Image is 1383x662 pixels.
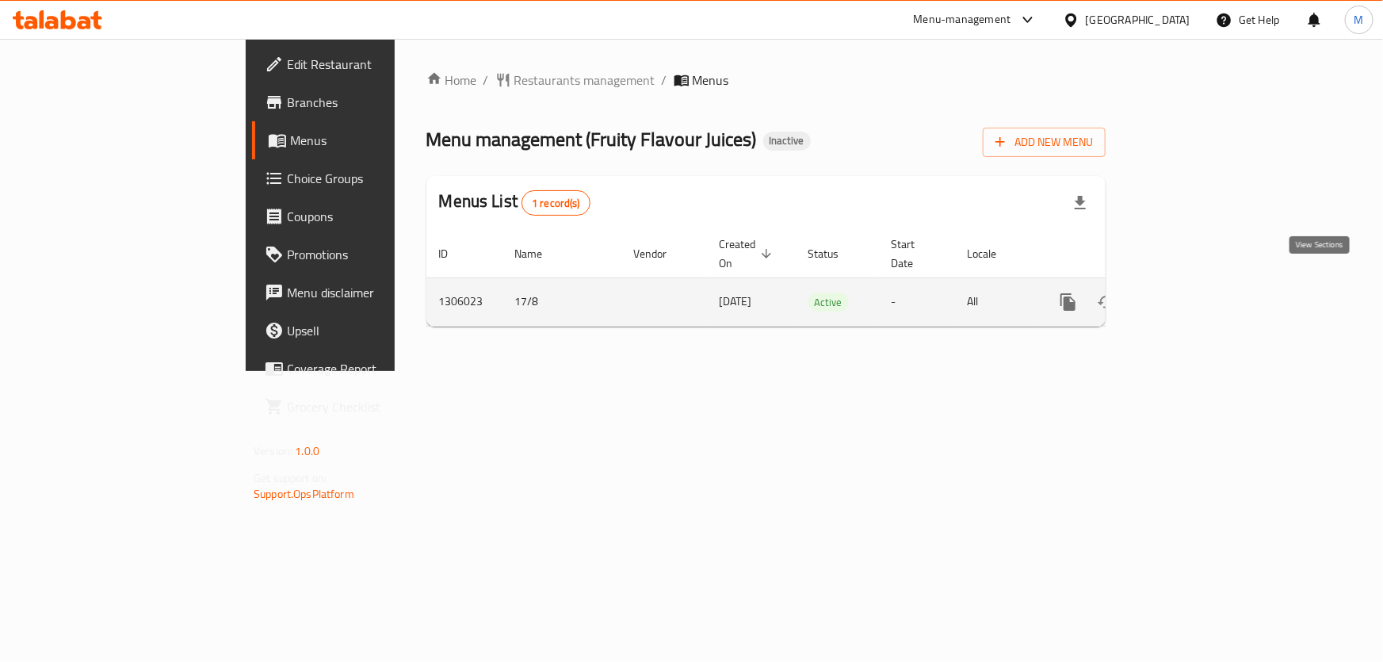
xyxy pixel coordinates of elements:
span: Choice Groups [287,169,464,188]
span: Get support on: [254,468,327,488]
div: Total records count [521,190,590,216]
span: Branches [287,93,464,112]
span: Inactive [763,134,811,147]
td: 17/8 [502,277,621,326]
span: Coupons [287,207,464,226]
span: Locale [968,244,1018,263]
a: Coupons [252,197,476,235]
button: more [1049,283,1087,321]
button: Add New Menu [983,128,1106,157]
span: Grocery Checklist [287,397,464,416]
span: ID [439,244,469,263]
span: Edit Restaurant [287,55,464,74]
div: Inactive [763,132,811,151]
a: Support.OpsPlatform [254,484,354,504]
li: / [483,71,489,90]
div: Export file [1061,184,1099,222]
span: Start Date [892,235,936,273]
a: Branches [252,83,476,121]
a: Choice Groups [252,159,476,197]
nav: breadcrumb [426,71,1106,90]
a: Coverage Report [252,350,476,388]
span: Upsell [287,321,464,340]
a: Edit Restaurant [252,45,476,83]
span: Created On [720,235,777,273]
li: / [662,71,667,90]
a: Grocery Checklist [252,388,476,426]
td: - [879,277,955,326]
a: Upsell [252,312,476,350]
a: Promotions [252,235,476,274]
td: All [955,277,1037,326]
span: Active [808,293,849,312]
th: Actions [1037,230,1214,278]
span: Menus [290,131,464,150]
span: Restaurants management [514,71,655,90]
span: Coverage Report [287,359,464,378]
span: 1.0.0 [295,441,319,461]
span: Add New Menu [995,132,1093,152]
span: [DATE] [720,291,752,312]
div: Active [808,293,849,312]
h2: Menus List [439,189,590,216]
a: Menu disclaimer [252,274,476,312]
span: 1 record(s) [522,196,590,211]
span: Menu management ( Fruity Flavour Juices ) [426,121,757,157]
a: Restaurants management [495,71,655,90]
table: enhanced table [426,230,1214,327]
span: Promotions [287,245,464,264]
span: Version: [254,441,292,461]
div: [GEOGRAPHIC_DATA] [1086,11,1190,29]
span: Vendor [634,244,688,263]
span: Status [808,244,860,263]
span: Name [515,244,564,263]
div: Menu-management [914,10,1011,29]
span: Menu disclaimer [287,283,464,302]
span: M [1354,11,1364,29]
a: Menus [252,121,476,159]
span: Menus [693,71,729,90]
